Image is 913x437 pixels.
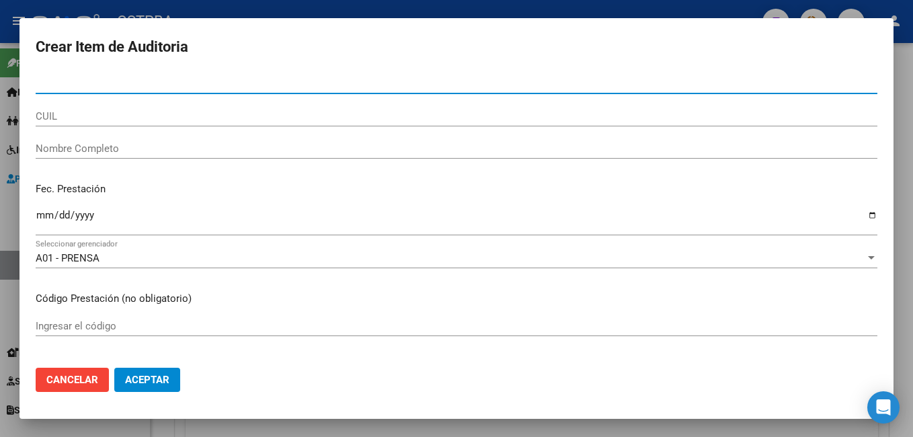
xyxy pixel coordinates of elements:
div: Open Intercom Messenger [867,391,900,424]
h2: Crear Item de Auditoria [36,34,877,60]
p: Código Prestación (no obligatorio) [36,291,877,307]
span: A01 - PRENSA [36,252,100,264]
button: Cancelar [36,368,109,392]
button: Aceptar [114,368,180,392]
span: Aceptar [125,374,169,386]
span: Cancelar [46,374,98,386]
p: Fec. Prestación [36,182,877,197]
